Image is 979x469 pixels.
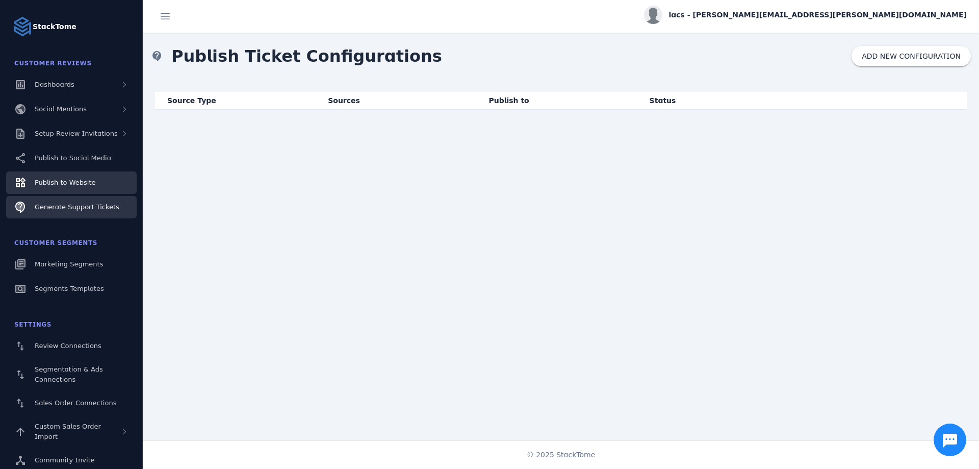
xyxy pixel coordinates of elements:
span: Customer Segments [14,239,97,246]
span: Settings [14,321,51,328]
span: iacs - [PERSON_NAME][EMAIL_ADDRESS][PERSON_NAME][DOMAIN_NAME] [668,10,967,20]
span: Generate Support Tickets [35,203,119,211]
a: Sales Order Connections [6,392,137,414]
span: Customer Reviews [14,60,92,67]
button: iacs - [PERSON_NAME][EMAIL_ADDRESS][PERSON_NAME][DOMAIN_NAME] [644,6,967,24]
span: Community Invite [35,456,95,464]
span: Publish Ticket Configurations [163,36,450,77]
a: Segments Templates [6,278,137,300]
a: Marketing Segments [6,253,137,276]
a: Generate Support Tickets [6,196,137,218]
span: Dashboards [35,81,74,88]
span: Segmentation & Ads Connections [35,365,103,383]
span: Segments Templates [35,285,104,292]
a: Publish to Website [6,171,137,194]
mat-header-cell: Source Type [155,92,320,110]
span: Setup Review Invitations [35,130,118,137]
span: © 2025 StackTome [527,450,596,460]
span: Review Connections [35,342,101,350]
a: Review Connections [6,335,137,357]
mat-icon: contact_support [151,50,163,62]
strong: StackTome [33,21,76,32]
img: Logo image [12,16,33,37]
span: Sales Order Connections [35,399,116,407]
img: profile.jpg [644,6,662,24]
a: Publish to Social Media [6,147,137,169]
mat-header-cell: Status [641,92,802,110]
span: Publish to Website [35,179,95,186]
a: Segmentation & Ads Connections [6,359,137,390]
span: ADD NEW CONFIGURATION [862,52,961,60]
button: ADD NEW CONFIGURATION [852,46,971,66]
span: Custom Sales Order Import [35,423,101,440]
span: Marketing Segments [35,260,103,268]
span: Publish to Social Media [35,154,111,162]
span: Social Mentions [35,105,87,113]
mat-header-cell: Sources [320,92,480,110]
mat-header-cell: Publish to [480,92,641,110]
